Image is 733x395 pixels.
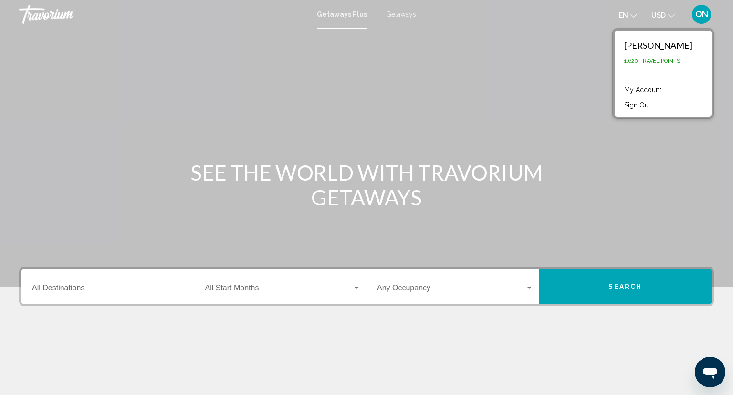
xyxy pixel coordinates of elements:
[651,11,666,19] span: USD
[689,4,714,24] button: User Menu
[624,58,680,64] span: 1,620 Travel Points
[619,99,655,111] button: Sign Out
[21,269,712,304] div: Search widget
[188,160,545,210] h1: SEE THE WORLD WITH TRAVORIUM GETAWAYS
[619,11,628,19] span: en
[619,84,666,96] a: My Account
[539,269,712,304] button: Search
[608,283,642,291] span: Search
[317,11,367,18] a: Getaways Plus
[651,8,675,22] button: Change currency
[619,8,637,22] button: Change language
[695,357,725,387] iframe: Schaltfläche zum Öffnen des Messaging-Fensters
[624,40,692,51] div: [PERSON_NAME]
[695,10,708,19] span: ON
[386,11,416,18] a: Getaways
[19,5,307,24] a: Travorium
